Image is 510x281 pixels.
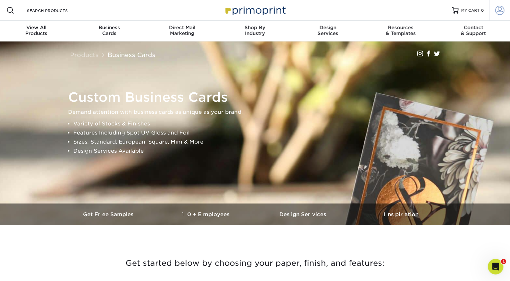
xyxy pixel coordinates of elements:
[158,211,255,217] h3: 10+ Employees
[352,211,450,217] h3: Inspiration
[255,204,352,225] a: Design Services
[481,8,484,13] span: 0
[68,108,448,117] p: Demand attention with business cards as unique as your brand.
[501,259,506,264] span: 1
[364,25,437,30] span: Resources
[73,128,448,137] li: Features Including Spot UV Gloss and Foil
[291,25,364,36] div: Services
[364,21,437,41] a: Resources& Templates
[437,21,510,41] a: Contact& Support
[488,259,504,275] iframe: Intercom live chat
[291,21,364,41] a: DesignServices
[219,21,292,41] a: Shop ByIndustry
[73,25,146,36] div: Cards
[60,204,158,225] a: Get Free Samples
[437,25,510,30] span: Contact
[73,119,448,128] li: Variety of Stocks & Finishes
[255,211,352,217] h3: Design Services
[146,21,219,41] a: Direct MailMarketing
[26,6,90,14] input: SEARCH PRODUCTS.....
[364,25,437,36] div: & Templates
[65,249,445,278] h3: Get started below by choosing your paper, finish, and features:
[146,25,219,36] div: Marketing
[73,146,448,156] li: Design Services Available
[437,25,510,36] div: & Support
[146,25,219,30] span: Direct Mail
[68,89,448,105] h1: Custom Business Cards
[70,51,99,58] a: Products
[223,3,287,17] img: Primoprint
[73,25,146,30] span: Business
[219,25,292,30] span: Shop By
[291,25,364,30] span: Design
[352,204,450,225] a: Inspiration
[108,51,155,58] a: Business Cards
[158,204,255,225] a: 10+ Employees
[461,8,480,13] span: MY CART
[219,25,292,36] div: Industry
[73,21,146,41] a: BusinessCards
[60,211,158,217] h3: Get Free Samples
[73,137,448,146] li: Sizes: Standard, European, Square, Mini & More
